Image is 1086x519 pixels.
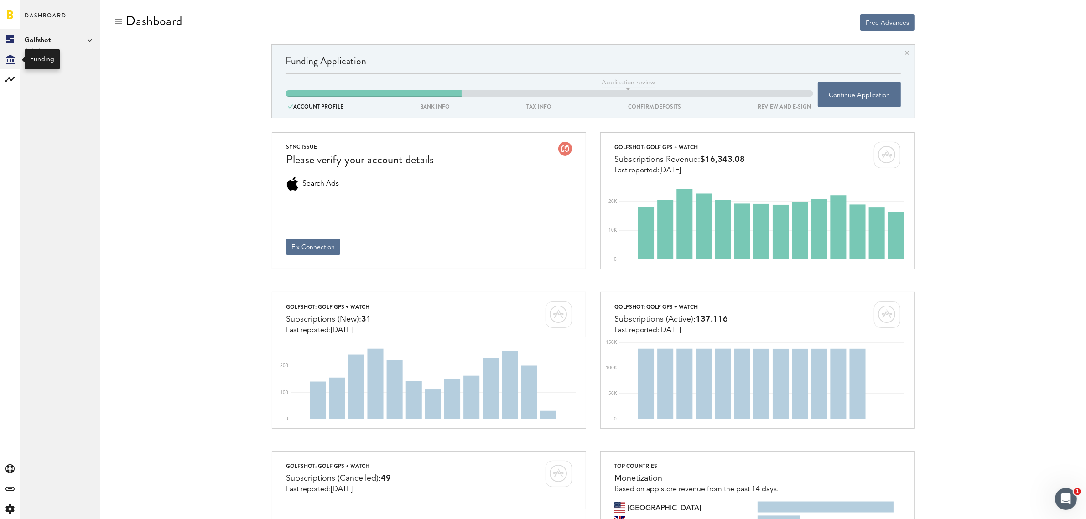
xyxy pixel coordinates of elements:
span: Search Ads [302,177,339,191]
button: Fix Connection [286,239,340,255]
div: Subscriptions Revenue: [614,153,745,166]
div: BANK INFO [418,102,452,112]
text: 150K [606,340,617,344]
text: 20K [608,199,617,204]
span: United States [628,502,701,513]
div: Based on app store revenue from the past 14 days. [614,485,779,493]
div: ACCOUNT PROFILE [286,102,346,112]
span: [DATE] [659,167,681,174]
text: 0 [614,417,617,421]
div: Search Ads [286,177,300,191]
div: Please verify your account details [286,152,434,168]
div: Golfshot: Golf GPS + Watch [614,301,728,312]
div: Last reported: [614,326,728,334]
div: confirm deposits [626,102,683,112]
span: [DATE] [331,327,353,334]
text: 0 [614,257,617,262]
button: Continue Application [818,82,901,107]
img: account-issue.svg [558,142,572,156]
div: Monetization [614,472,779,485]
div: SYNC ISSUE [286,142,434,152]
img: us.svg [614,502,625,513]
div: Subscriptions (Cancelled): [286,472,391,485]
img: card-marketplace-itunes.svg [874,142,900,168]
div: Funding [30,55,54,64]
div: Last reported: [286,485,391,493]
img: card-marketplace-itunes.svg [546,301,572,328]
div: Golfshot: Golf GPS + Watch [286,301,371,312]
span: [DATE] [659,327,681,334]
div: Last reported: [614,166,745,175]
span: Support [18,6,51,15]
div: tax info [524,102,554,112]
span: [DATE] [331,486,353,493]
span: 31 [361,315,371,323]
text: 0 [286,417,288,421]
span: Dashboard [25,10,67,29]
span: $16,343.08 [700,156,745,164]
div: Funding Application [286,54,901,73]
img: card-marketplace-itunes.svg [874,301,900,328]
div: Golfshot: Golf GPS + Watch [286,461,391,472]
span: 137,116 [696,315,728,323]
text: 50K [608,391,617,396]
div: Last reported: [286,326,371,334]
div: Dashboard [126,14,182,28]
span: Golfshot [25,35,96,46]
text: 10K [608,228,617,233]
text: 100K [606,365,617,370]
iframe: Intercom live chat [1055,488,1077,510]
div: Golfshot: Golf GPS + Watch [614,142,745,153]
button: Free Advances [860,14,915,31]
img: card-marketplace-itunes.svg [546,461,572,487]
div: Subscriptions (New): [286,312,371,326]
span: 1 [1074,488,1081,495]
div: Subscriptions (Active): [614,312,728,326]
span: 49 [381,474,391,483]
text: 100 [280,390,288,394]
text: 200 [280,363,288,368]
span: Admin [25,46,96,57]
div: Top countries [614,461,779,472]
span: Application review [602,78,655,88]
div: REVIEW AND E-SIGN [755,102,813,112]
